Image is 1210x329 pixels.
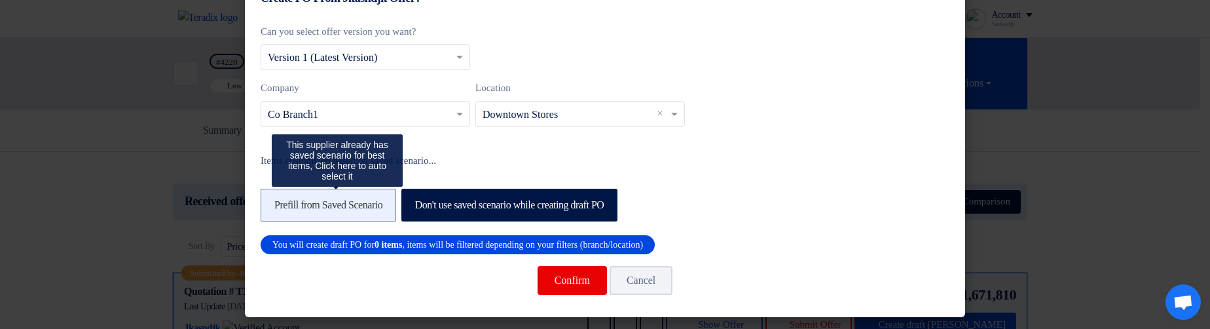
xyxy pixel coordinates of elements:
[261,24,470,39] label: Can you select offer version you want?
[261,189,396,222] label: Prefill from Saved Scenario
[475,81,685,96] label: Location
[261,153,949,168] label: Items customized based on saved scenario...
[538,266,607,295] button: Confirm
[657,106,668,122] span: Clear all
[261,81,470,96] label: Company
[261,235,655,254] div: You will create draft PO for , items will be filtered depending on your filters (branch/location)
[657,107,663,119] span: ×
[272,134,403,187] div: This supplier already has saved scenario for best items, Click here to auto select it
[375,240,402,250] b: 0 items
[610,266,672,295] button: Cancel
[1165,284,1201,320] div: Open chat
[401,189,618,222] label: Don't use saved scenario while creating draft PO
